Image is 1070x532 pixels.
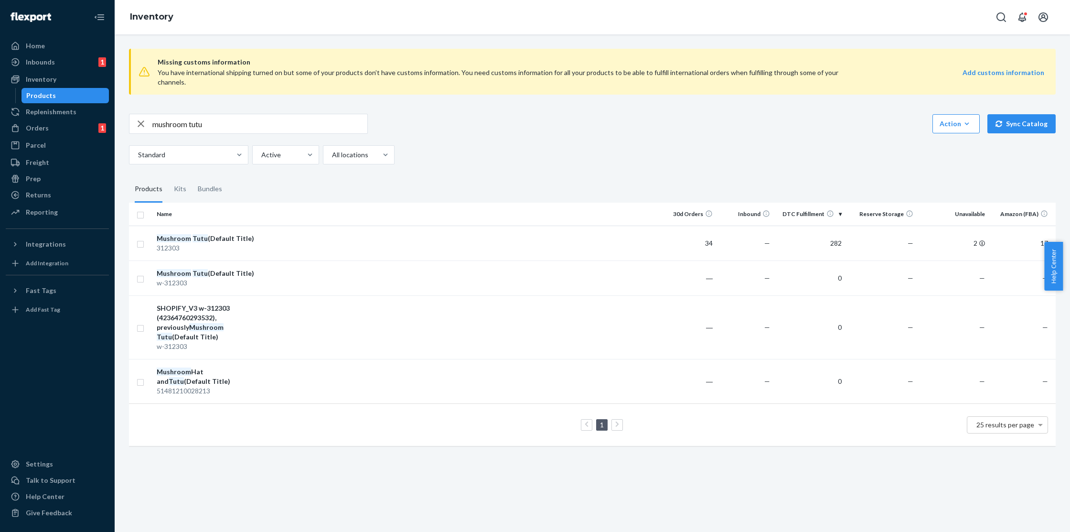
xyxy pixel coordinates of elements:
th: Unavailable [917,203,989,226]
ol: breadcrumbs [122,3,181,31]
button: Fast Tags [6,283,109,298]
a: Inventory [6,72,109,87]
button: Open notifications [1013,8,1032,27]
td: 34 [659,226,717,261]
em: Mushroom [157,234,191,242]
span: — [764,377,770,385]
a: Add Fast Tag [6,302,109,317]
em: Tutu [193,234,208,242]
a: Orders1 [6,120,109,136]
a: Reporting [6,205,109,220]
td: ― [659,295,717,359]
button: Open Search Box [992,8,1011,27]
a: Parcel [6,138,109,153]
span: — [1042,377,1048,385]
span: — [908,274,913,282]
span: — [764,274,770,282]
div: Replenishments [26,107,76,117]
td: 17 [989,226,1056,261]
td: ― [659,359,717,403]
div: Orders [26,123,49,133]
div: Products [26,91,56,100]
button: Talk to Support [6,473,109,488]
em: Tutu [193,269,208,277]
button: Open account menu [1034,8,1053,27]
button: Help Center [1044,242,1063,291]
div: Integrations [26,239,66,249]
div: You have international shipping turned on but some of your products don’t have customs informatio... [158,68,867,87]
th: 30d Orders [659,203,717,226]
div: Talk to Support [26,476,75,485]
div: Kits [174,176,186,203]
a: Inbounds1 [6,54,109,70]
div: Home [26,41,45,51]
th: Amazon (FBA) [989,203,1056,226]
a: Prep [6,171,109,186]
div: 51481210028213 [157,386,257,396]
div: 1 [98,123,106,133]
div: Settings [26,459,53,469]
button: Sync Catalog [987,114,1056,133]
th: DTC Fulfillment [774,203,845,226]
input: Search inventory by name or sku [152,114,367,133]
span: — [908,239,913,247]
em: Mushroom [157,269,191,277]
div: Returns [26,190,51,200]
td: 282 [774,226,845,261]
a: Add Integration [6,256,109,271]
th: Inbound [717,203,774,226]
strong: Add customs information [963,68,1044,76]
img: Flexport logo [11,12,51,22]
button: Action [932,114,980,133]
em: Mushroom [157,368,191,376]
em: Mushroom [189,323,224,331]
span: — [908,323,913,331]
div: Freight [26,158,49,167]
div: Help Center [26,492,64,501]
span: — [1042,323,1048,331]
div: Prep [26,174,41,184]
td: ― [659,261,717,295]
div: Give Feedback [26,508,72,518]
a: Returns [6,187,109,203]
span: Missing customs information [158,56,1044,68]
div: w-312303 [157,278,257,288]
td: 0 [774,359,845,403]
div: Products [135,176,162,203]
a: Replenishments [6,104,109,119]
span: — [979,274,985,282]
div: w-312303 [157,342,257,351]
button: Give Feedback [6,505,109,521]
td: 2 [917,226,989,261]
div: Hat and (Default Title) [157,367,257,386]
th: Reserve Storage [845,203,917,226]
div: Add Integration [26,259,68,267]
td: 0 [774,295,845,359]
div: Bundles [198,176,222,203]
div: Fast Tags [26,286,56,295]
span: — [979,323,985,331]
button: Close Navigation [90,8,109,27]
div: (Default Title) [157,234,257,243]
span: — [764,239,770,247]
span: — [979,377,985,385]
div: Inventory [26,75,56,84]
span: 25 results per page [976,421,1034,429]
div: (Default Title) [157,269,257,278]
span: — [908,377,913,385]
a: Inventory [130,11,173,22]
a: Add customs information [963,68,1044,87]
div: Action [940,119,973,129]
th: Name [153,203,260,226]
button: Integrations [6,237,109,252]
td: 0 [774,261,845,295]
div: Add Fast Tag [26,305,60,314]
iframe: Opens a widget where you can chat to one of our agents [1008,503,1060,527]
a: Page 1 is your current page [598,421,606,429]
div: Reporting [26,207,58,217]
a: Freight [6,155,109,170]
em: Tutu [157,333,172,341]
a: Products [21,88,109,103]
div: 312303 [157,243,257,253]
